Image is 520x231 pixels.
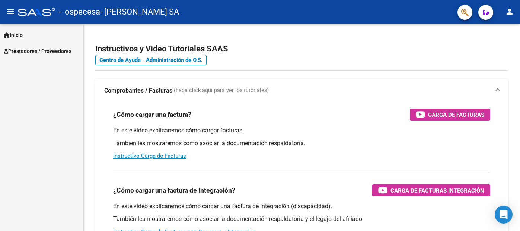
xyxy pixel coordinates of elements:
span: (haga click aquí para ver los tutoriales) [174,87,269,95]
div: Open Intercom Messenger [495,206,513,224]
p: En este video explicaremos cómo cargar una factura de integración (discapacidad). [113,202,490,210]
p: También les mostraremos cómo asociar la documentación respaldatoria. [113,139,490,147]
h3: ¿Cómo cargar una factura de integración? [113,185,235,196]
p: En este video explicaremos cómo cargar facturas. [113,127,490,135]
span: Inicio [4,31,23,39]
mat-icon: menu [6,7,15,16]
p: También les mostraremos cómo asociar la documentación respaldatoria y el legajo del afiliado. [113,215,490,223]
span: Carga de Facturas Integración [390,186,484,195]
a: Instructivo Carga de Facturas [113,153,186,159]
span: - [PERSON_NAME] SA [100,4,179,20]
button: Carga de Facturas [410,109,490,121]
span: Prestadores / Proveedores [4,47,71,55]
strong: Comprobantes / Facturas [104,87,172,95]
button: Carga de Facturas Integración [372,184,490,196]
span: - ospecesa [59,4,100,20]
a: Centro de Ayuda - Administración de O.S. [95,55,207,65]
h3: ¿Cómo cargar una factura? [113,109,191,120]
mat-expansion-panel-header: Comprobantes / Facturas (haga click aquí para ver los tutoriales) [95,79,508,103]
h2: Instructivos y Video Tutoriales SAAS [95,42,508,56]
span: Carga de Facturas [428,110,484,119]
mat-icon: person [505,7,514,16]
